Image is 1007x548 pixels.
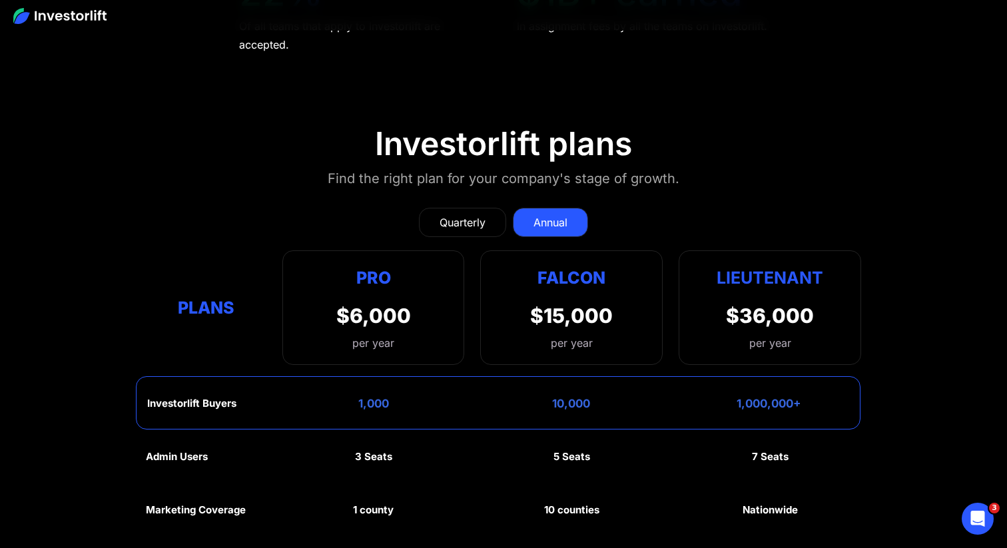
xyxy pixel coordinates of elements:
[544,504,599,516] div: 10 counties
[147,398,236,410] div: Investorlift Buyers
[752,451,789,463] div: 7 Seats
[530,304,613,328] div: $15,000
[440,214,486,230] div: Quarterly
[146,451,208,463] div: Admin Users
[336,264,411,290] div: Pro
[989,503,1000,513] span: 3
[743,504,798,516] div: Nationwide
[336,304,411,328] div: $6,000
[553,451,590,463] div: 5 Seats
[146,504,246,516] div: Marketing Coverage
[328,168,679,189] div: Find the right plan for your company's stage of growth.
[358,397,389,410] div: 1,000
[537,264,605,290] div: Falcon
[717,268,823,288] strong: Lieutenant
[336,335,411,351] div: per year
[533,214,567,230] div: Annual
[962,503,994,535] iframe: Intercom live chat
[726,304,814,328] div: $36,000
[375,125,632,163] div: Investorlift plans
[552,397,590,410] div: 10,000
[239,17,492,54] div: Of all teams that apply to Investorlift are accepted.
[355,451,392,463] div: 3 Seats
[749,335,791,351] div: per year
[146,295,266,321] div: Plans
[551,335,593,351] div: per year
[353,504,394,516] div: 1 county
[737,397,801,410] div: 1,000,000+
